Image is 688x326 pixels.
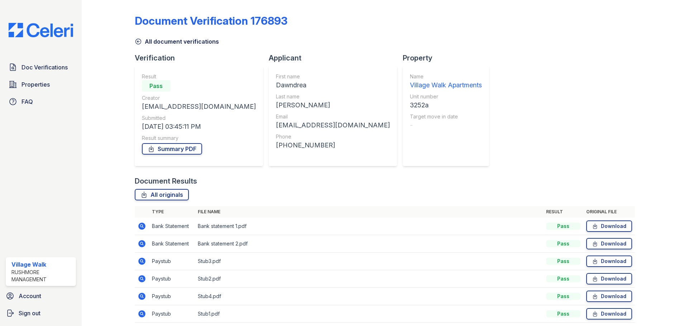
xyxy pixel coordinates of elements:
div: Email [276,113,390,120]
div: [PHONE_NUMBER] [276,140,390,150]
a: Download [586,308,632,320]
a: Name Village Walk Apartments [410,73,482,90]
td: Paystub [149,288,195,305]
div: Applicant [269,53,403,63]
span: Sign out [19,309,40,317]
div: Result summary [142,135,256,142]
div: Village Walk Apartments [410,80,482,90]
div: Result [142,73,256,80]
div: Document Verification 176893 [135,14,287,27]
div: Phone [276,133,390,140]
div: Last name [276,93,390,100]
td: Paystub [149,305,195,323]
a: Download [586,238,632,249]
div: Pass [546,258,580,265]
span: FAQ [21,97,33,106]
td: Bank statement 1.pdf [195,218,543,235]
div: Pass [546,223,580,230]
img: CE_Logo_Blue-a8612792a0a2168367f1c8372b55b34899dd931a85d93a1a3d3e32e68fde9ad4.png [3,23,79,37]
div: Target move in date [410,113,482,120]
div: Document Results [135,176,197,186]
a: Download [586,220,632,232]
td: Stub3.pdf [195,253,543,270]
div: Name [410,73,482,80]
a: All originals [135,189,189,200]
td: Stub4.pdf [195,288,543,305]
span: Account [19,292,41,300]
div: Property [403,53,495,63]
div: 3252a [410,100,482,110]
a: Properties [6,77,76,92]
a: Download [586,273,632,284]
td: Stub2.pdf [195,270,543,288]
div: Pass [142,80,171,92]
div: Submitted [142,115,256,122]
td: Paystub [149,270,195,288]
a: FAQ [6,94,76,109]
div: [PERSON_NAME] [276,100,390,110]
td: Bank Statement [149,235,195,253]
td: Bank statement 2.pdf [195,235,543,253]
th: Type [149,206,195,218]
iframe: chat widget [658,297,681,319]
div: Rushmore Management [11,269,73,283]
th: Original file [583,206,635,218]
th: Result [543,206,583,218]
div: Dawndrea [276,80,390,90]
a: Doc Verifications [6,60,76,74]
a: Download [586,291,632,302]
a: Account [3,289,79,303]
a: Download [586,256,632,267]
a: Sign out [3,306,79,320]
td: Paystub [149,253,195,270]
a: Summary PDF [142,143,202,155]
div: Pass [546,275,580,282]
span: Doc Verifications [21,63,68,72]
div: Verification [135,53,269,63]
div: [EMAIL_ADDRESS][DOMAIN_NAME] [276,120,390,130]
div: First name [276,73,390,80]
div: Village Walk [11,260,73,269]
td: Stub1.pdf [195,305,543,323]
div: Unit number [410,93,482,100]
div: Pass [546,240,580,247]
div: [DATE] 03:45:11 PM [142,122,256,132]
div: Pass [546,310,580,317]
td: Bank Statement [149,218,195,235]
div: Creator [142,94,256,102]
a: All document verifications [135,37,219,46]
div: [EMAIL_ADDRESS][DOMAIN_NAME] [142,102,256,112]
div: Pass [546,293,580,300]
div: - [410,120,482,130]
span: Properties [21,80,50,89]
th: File name [195,206,543,218]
